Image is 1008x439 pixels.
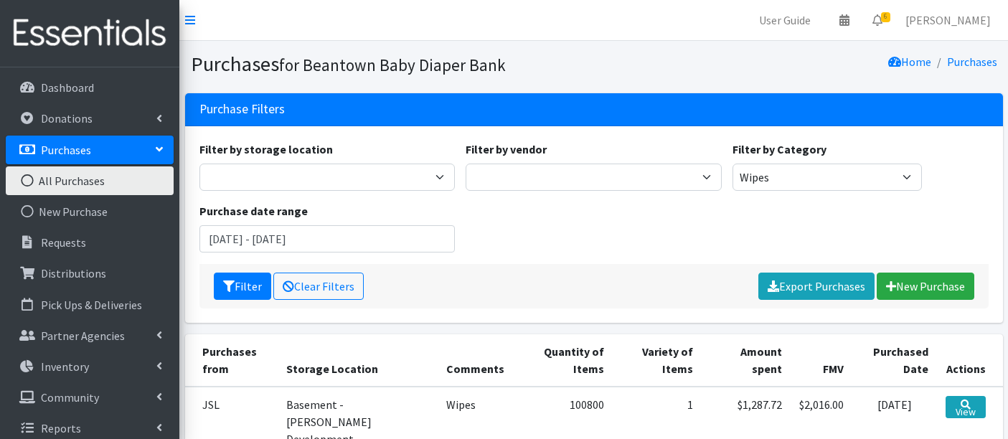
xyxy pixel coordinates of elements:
[733,141,826,158] label: Filter by Category
[279,55,506,75] small: for Beantown Baby Diaper Bank
[41,359,89,374] p: Inventory
[937,334,1003,387] th: Actions
[214,273,271,300] button: Filter
[613,334,702,387] th: Variety of Items
[41,80,94,95] p: Dashboard
[41,266,106,280] p: Distributions
[947,55,997,69] a: Purchases
[881,12,890,22] span: 6
[877,273,974,300] a: New Purchase
[748,6,822,34] a: User Guide
[273,273,364,300] a: Clear Filters
[191,52,589,77] h1: Purchases
[199,102,285,117] h3: Purchase Filters
[758,273,875,300] a: Export Purchases
[6,383,174,412] a: Community
[41,143,91,157] p: Purchases
[41,111,93,126] p: Donations
[894,6,1002,34] a: [PERSON_NAME]
[438,334,528,387] th: Comments
[6,166,174,195] a: All Purchases
[6,259,174,288] a: Distributions
[41,235,86,250] p: Requests
[6,104,174,133] a: Donations
[199,225,456,252] input: January 1, 2011 - December 31, 2011
[6,321,174,350] a: Partner Agencies
[6,73,174,102] a: Dashboard
[41,298,142,312] p: Pick Ups & Deliveries
[852,334,937,387] th: Purchased Date
[6,228,174,257] a: Requests
[466,141,547,158] label: Filter by vendor
[41,390,99,405] p: Community
[41,421,81,435] p: Reports
[861,6,894,34] a: 6
[6,291,174,319] a: Pick Ups & Deliveries
[888,55,931,69] a: Home
[41,329,125,343] p: Partner Agencies
[278,334,438,387] th: Storage Location
[6,197,174,226] a: New Purchase
[946,396,986,418] a: View
[199,141,333,158] label: Filter by storage location
[199,202,308,219] label: Purchase date range
[791,334,852,387] th: FMV
[6,352,174,381] a: Inventory
[185,334,278,387] th: Purchases from
[6,9,174,57] img: HumanEssentials
[702,334,791,387] th: Amount spent
[529,334,613,387] th: Quantity of Items
[6,136,174,164] a: Purchases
